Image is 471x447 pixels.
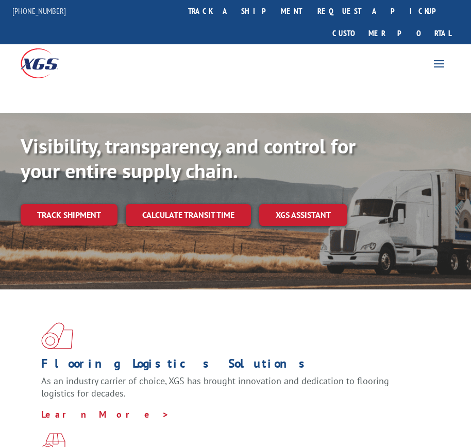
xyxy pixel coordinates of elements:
a: [PHONE_NUMBER] [12,6,66,16]
a: XGS ASSISTANT [259,204,347,226]
b: Visibility, transparency, and control for your entire supply chain. [21,132,356,184]
img: xgs-icon-total-supply-chain-intelligence-red [41,322,73,349]
a: Calculate transit time [126,204,251,226]
a: Learn More > [41,408,170,420]
a: Customer Portal [325,22,459,44]
a: Track shipment [21,204,117,226]
h1: Flooring Logistics Solutions [41,357,422,375]
span: As an industry carrier of choice, XGS has brought innovation and dedication to flooring logistics... [41,375,389,399]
